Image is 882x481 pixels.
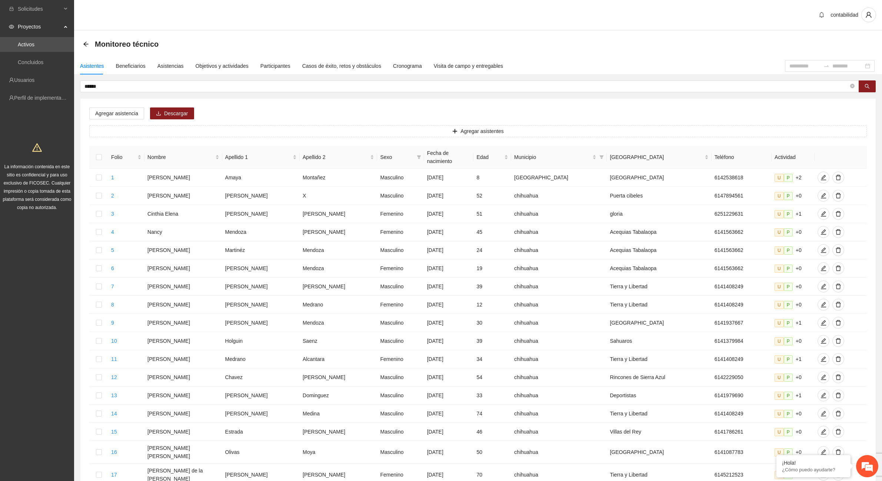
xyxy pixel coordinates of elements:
[18,19,61,34] span: Proyectos
[818,449,829,455] span: edit
[460,127,504,135] span: Agregar asistentes
[712,368,772,387] td: 6142229050
[473,296,511,314] td: 12
[473,259,511,278] td: 19
[818,408,829,419] button: edit
[607,205,711,223] td: gloria
[300,368,377,387] td: [PERSON_NAME]
[832,190,844,202] button: delete
[83,41,89,47] div: Back
[784,174,793,182] span: P
[818,175,829,180] span: edit
[818,283,829,289] span: edit
[150,107,194,119] button: downloadDescargar
[222,169,300,187] td: Amaya
[424,314,474,332] td: [DATE]
[415,152,423,163] span: filter
[607,368,711,387] td: Rincones de Sierra Azul
[833,392,844,398] span: delete
[164,109,188,117] span: Descargar
[818,335,829,347] button: edit
[712,146,772,169] th: Teléfono
[302,62,381,70] div: Casos de éxito, retos y obstáculos
[712,223,772,241] td: 6141563662
[144,278,222,296] td: [PERSON_NAME]
[473,387,511,405] td: 33
[772,350,815,368] td: +1
[14,95,72,101] a: Perfil de implementadora
[300,187,377,205] td: X
[832,262,844,274] button: delete
[144,405,222,423] td: [PERSON_NAME]
[832,226,844,238] button: delete
[784,319,793,327] span: P
[818,247,829,253] span: edit
[818,299,829,311] button: edit
[377,387,424,405] td: Masculino
[144,259,222,278] td: [PERSON_NAME]
[424,259,474,278] td: [DATE]
[607,241,711,259] td: Acequias Tabalaopa
[607,387,711,405] td: Deportistas
[818,392,829,398] span: edit
[832,335,844,347] button: delete
[833,247,844,253] span: delete
[377,350,424,368] td: Femenino
[772,314,815,332] td: +1
[111,247,114,253] a: 5
[424,296,474,314] td: [DATE]
[157,62,184,70] div: Asistencias
[514,153,591,161] span: Municipio
[712,332,772,350] td: 6141379984
[434,62,503,70] div: Visita de campo y entregables
[222,187,300,205] td: [PERSON_NAME]
[832,389,844,401] button: delete
[83,41,89,47] span: arrow-left
[511,296,607,314] td: chihuahua
[111,211,114,217] a: 3
[823,63,829,69] span: to
[222,350,300,368] td: Medrano
[784,392,793,400] span: P
[473,332,511,350] td: 39
[473,146,511,169] th: Edad
[424,241,474,259] td: [DATE]
[850,84,855,88] span: close-circle
[775,283,784,291] span: U
[424,368,474,387] td: [DATE]
[222,241,300,259] td: Martinéz
[300,296,377,314] td: Medrano
[144,387,222,405] td: [PERSON_NAME]
[144,332,222,350] td: [PERSON_NAME]
[833,374,844,380] span: delete
[424,187,474,205] td: [DATE]
[222,146,300,169] th: Apellido 1
[417,155,421,159] span: filter
[377,259,424,278] td: Femenino
[712,278,772,296] td: 6141408249
[832,426,844,438] button: delete
[300,314,377,332] td: Mendoza
[95,109,138,117] span: Agregar asistencia
[833,320,844,326] span: delete
[300,332,377,350] td: Saenz
[18,59,43,65] a: Concluidos
[832,208,844,220] button: delete
[775,246,784,255] span: U
[511,241,607,259] td: chihuahua
[144,350,222,368] td: [PERSON_NAME]
[775,192,784,200] span: U
[850,83,855,90] span: close-circle
[511,387,607,405] td: chihuahua
[772,259,815,278] td: +0
[816,12,827,18] span: bell
[772,223,815,241] td: +0
[511,314,607,332] td: chihuahua
[111,429,117,435] a: 15
[607,259,711,278] td: Acequias Tabalaopa
[89,107,144,119] button: Agregar asistencia
[818,265,829,271] span: edit
[111,411,117,417] a: 14
[300,223,377,241] td: [PERSON_NAME]
[784,301,793,309] span: P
